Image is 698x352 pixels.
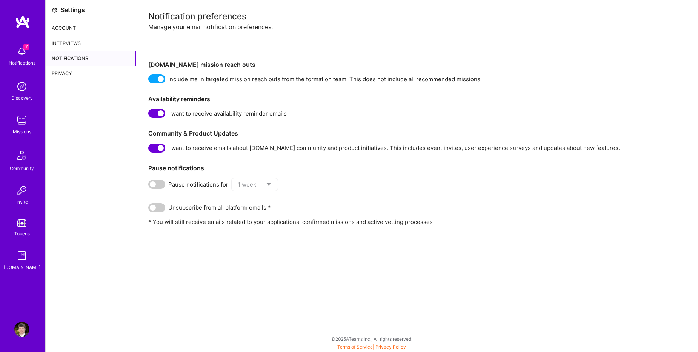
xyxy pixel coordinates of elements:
[375,344,406,350] a: Privacy Policy
[14,322,29,337] img: User Avatar
[168,75,482,83] span: Include me in targeted mission reach outs from the formation team. This does not include all reco...
[168,181,228,188] span: Pause notifications for
[23,44,29,50] span: 7
[14,44,29,59] img: bell
[10,164,34,172] div: Community
[46,51,136,66] div: Notifications
[148,23,686,55] div: Manage your email notification preferences.
[148,218,686,226] p: * You will still receive emails related to your applications, confirmed missions and active vetti...
[4,263,40,271] div: [DOMAIN_NAME]
[46,20,136,36] div: Account
[46,66,136,81] div: Privacy
[168,144,620,152] span: I want to receive emails about [DOMAIN_NAME] community and product initiatives. This includes eve...
[11,94,33,102] div: Discovery
[14,79,29,94] img: discovery
[12,322,31,337] a: User Avatar
[61,6,85,14] div: Settings
[168,204,271,212] span: Unsubscribe from all platform emails *
[148,96,686,103] h3: Availability reminders
[148,130,686,137] h3: Community & Product Updates
[15,15,30,29] img: logo
[14,113,29,128] img: teamwork
[13,146,31,164] img: Community
[13,128,31,136] div: Missions
[168,110,287,117] span: I want to receive availability reminder emails
[148,165,686,172] h3: Pause notifications
[148,12,686,20] div: Notification preferences
[14,183,29,198] img: Invite
[148,61,686,68] h3: [DOMAIN_NAME] mission reach outs
[45,329,698,348] div: © 2025 ATeams Inc., All rights reserved.
[14,248,29,263] img: guide book
[14,230,30,238] div: Tokens
[52,7,58,13] i: icon Settings
[46,36,136,51] div: Interviews
[16,198,28,206] div: Invite
[17,219,26,227] img: tokens
[337,344,406,350] span: |
[337,344,373,350] a: Terms of Service
[9,59,35,67] div: Notifications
